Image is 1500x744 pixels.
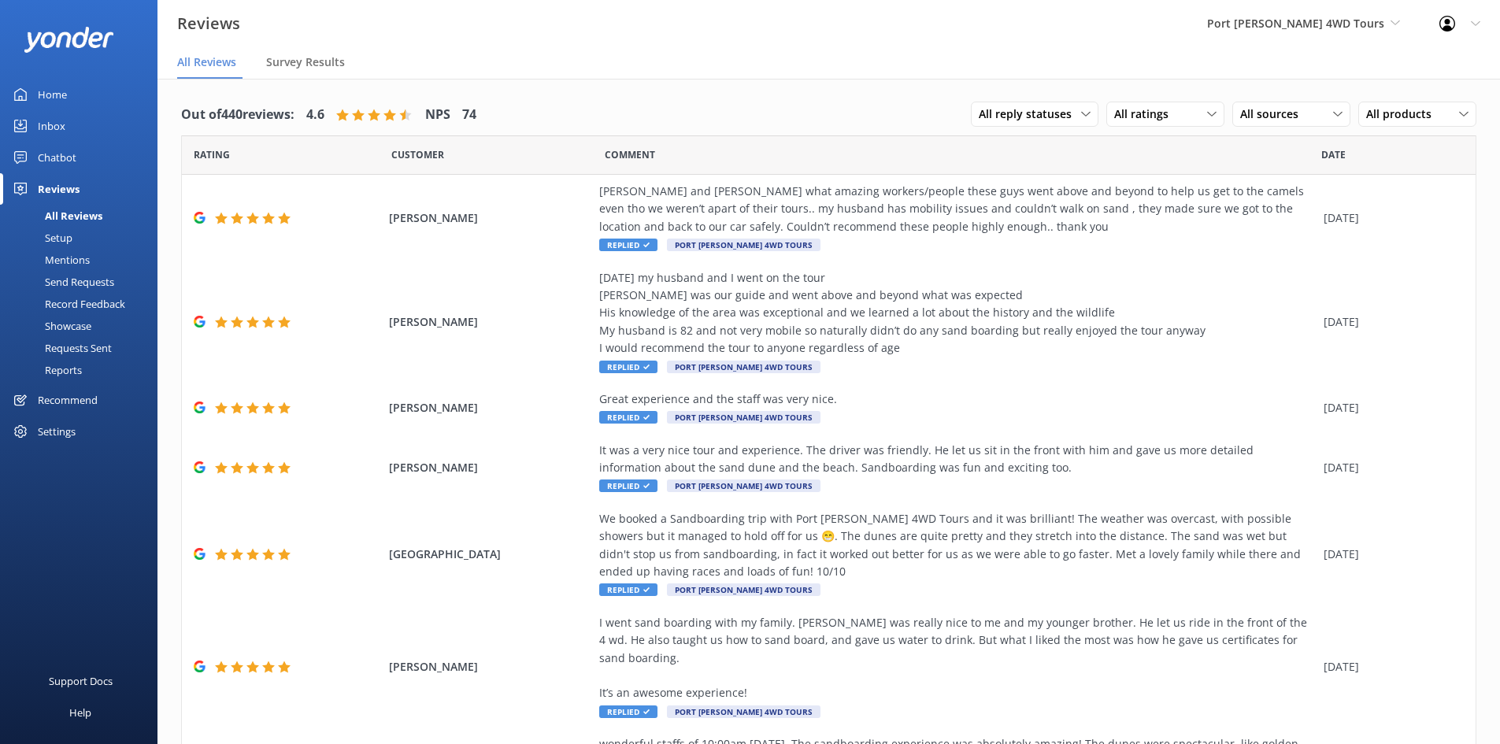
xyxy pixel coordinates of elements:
[599,269,1316,357] div: [DATE] my husband and I went on the tour [PERSON_NAME] was our guide and went above and beyond wh...
[9,359,82,381] div: Reports
[38,110,65,142] div: Inbox
[9,315,91,337] div: Showcase
[69,697,91,728] div: Help
[194,147,230,162] span: Date
[599,442,1316,477] div: It was a very nice tour and experience. The driver was friendly. He let us sit in the front with ...
[605,147,655,162] span: Question
[389,209,592,227] span: [PERSON_NAME]
[599,479,657,492] span: Replied
[9,227,72,249] div: Setup
[38,416,76,447] div: Settings
[1366,105,1441,123] span: All products
[306,105,324,125] h4: 4.6
[9,315,157,337] a: Showcase
[1324,459,1456,476] div: [DATE]
[1324,658,1456,676] div: [DATE]
[38,79,67,110] div: Home
[9,337,112,359] div: Requests Sent
[9,359,157,381] a: Reports
[9,271,114,293] div: Send Requests
[9,293,125,315] div: Record Feedback
[38,173,80,205] div: Reviews
[1321,147,1346,162] span: Date
[667,583,820,596] span: Port [PERSON_NAME] 4WD Tours
[599,705,657,718] span: Replied
[9,227,157,249] a: Setup
[9,249,90,271] div: Mentions
[1324,546,1456,563] div: [DATE]
[389,658,592,676] span: [PERSON_NAME]
[599,361,657,373] span: Replied
[389,546,592,563] span: [GEOGRAPHIC_DATA]
[599,583,657,596] span: Replied
[667,361,820,373] span: Port [PERSON_NAME] 4WD Tours
[599,411,657,424] span: Replied
[181,105,294,125] h4: Out of 440 reviews:
[1324,209,1456,227] div: [DATE]
[389,459,592,476] span: [PERSON_NAME]
[462,105,476,125] h4: 74
[599,510,1316,581] div: We booked a Sandboarding trip with Port [PERSON_NAME] 4WD Tours and it was brilliant! The weather...
[1114,105,1178,123] span: All ratings
[177,54,236,70] span: All Reviews
[667,705,820,718] span: Port [PERSON_NAME] 4WD Tours
[1324,313,1456,331] div: [DATE]
[599,614,1316,702] div: I went sand boarding with my family. [PERSON_NAME] was really nice to me and my younger brother. ...
[49,665,113,697] div: Support Docs
[425,105,450,125] h4: NPS
[667,479,820,492] span: Port [PERSON_NAME] 4WD Tours
[38,384,98,416] div: Recommend
[9,337,157,359] a: Requests Sent
[667,239,820,251] span: Port [PERSON_NAME] 4WD Tours
[391,147,444,162] span: Date
[1207,16,1384,31] span: Port [PERSON_NAME] 4WD Tours
[979,105,1081,123] span: All reply statuses
[266,54,345,70] span: Survey Results
[389,313,592,331] span: [PERSON_NAME]
[1324,399,1456,416] div: [DATE]
[38,142,76,173] div: Chatbot
[1240,105,1308,123] span: All sources
[389,399,592,416] span: [PERSON_NAME]
[599,183,1316,235] div: [PERSON_NAME] and [PERSON_NAME] what amazing workers/people these guys went above and beyond to h...
[9,205,157,227] a: All Reviews
[177,11,240,36] h3: Reviews
[667,411,820,424] span: Port [PERSON_NAME] 4WD Tours
[599,239,657,251] span: Replied
[9,293,157,315] a: Record Feedback
[599,391,1316,408] div: Great experience and the staff was very nice.
[9,249,157,271] a: Mentions
[24,27,114,53] img: yonder-white-logo.png
[9,271,157,293] a: Send Requests
[9,205,102,227] div: All Reviews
